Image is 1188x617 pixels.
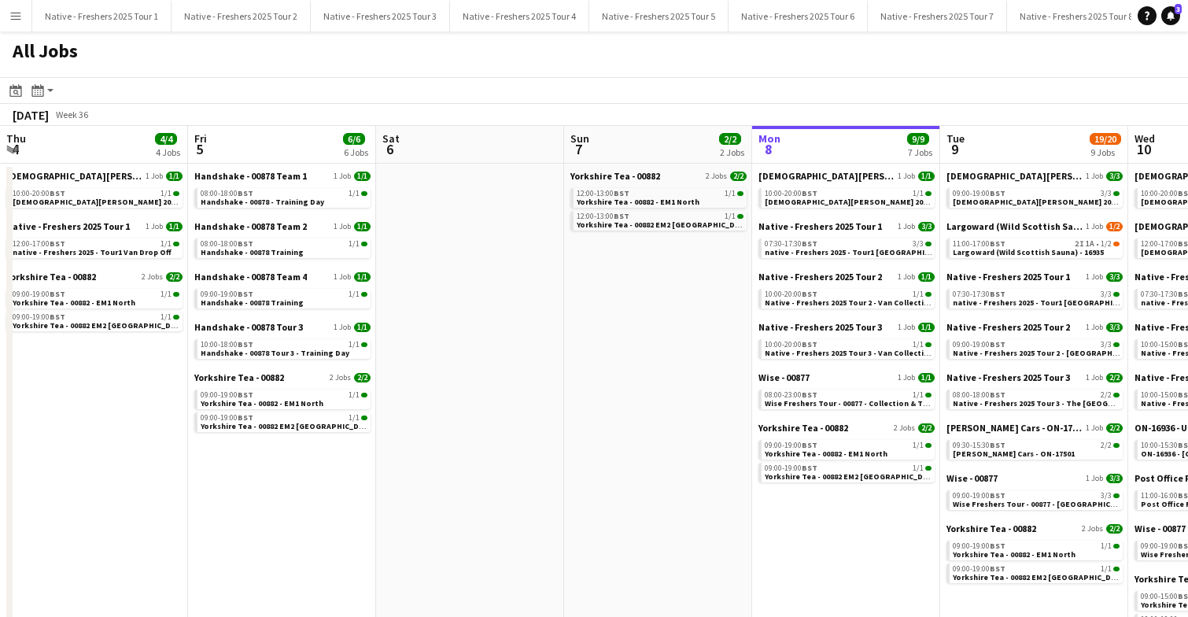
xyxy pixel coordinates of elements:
div: Native - Freshers 2025 Tour 31 Job1/110:00-20:00BST1/1Native - Freshers 2025 Tour 3 - Van Collect... [758,321,935,371]
span: 3/3 [1106,474,1123,483]
a: Native - Freshers 2025 Tour 21 Job1/1 [758,271,935,283]
span: Wise - 00877 [946,472,998,484]
a: 08:00-18:00BST1/1Handshake - 00878 Training [201,238,367,257]
a: 09:00-19:00BST1/1Yorkshire Tea - 00882 EM2 [GEOGRAPHIC_DATA] [765,463,932,481]
a: [DEMOGRAPHIC_DATA][PERSON_NAME] 2025 Tour 2 - 008481 Job1/1 [758,170,935,182]
span: Sat [382,131,400,146]
span: 2 Jobs [142,272,163,282]
span: BST [802,440,817,450]
span: Native - Freshers 2025 Tour 3 - The University of West Scotland [953,398,1162,408]
span: Yorkshire Tea - 00882 [6,271,96,283]
span: 09:00-19:00 [953,542,1005,550]
div: • [953,240,1120,248]
span: BST [990,289,1005,299]
a: Native - Freshers 2025 Tour 31 Job2/2 [946,371,1123,383]
span: Handshake - 00878 - Training Day [201,197,324,207]
div: Handshake - 00878 Tour 31 Job1/110:00-18:00BST1/1Handshake - 00878 Tour 3 - Training Day [194,321,371,371]
span: 1 Job [898,222,915,231]
span: Wellman Cars - ON-17501 [953,449,1075,459]
span: BST [990,188,1005,198]
span: BST [614,188,629,198]
span: 1/2 [1101,240,1112,248]
span: 4/4 [155,133,177,145]
span: BST [990,541,1005,551]
span: 11:00-17:00 [953,240,1005,248]
span: Lady Garden 2025 Tour 2 - 00848 [946,170,1083,182]
span: Native - Freshers 2025 Tour 2 [758,271,882,283]
span: 09:00-19:00 [13,290,65,298]
div: Handshake - 00878 Team 41 Job1/109:00-19:00BST1/1Handshake - 00878 Training [194,271,371,321]
span: BST [990,390,1005,400]
span: 09:00-19:00 [201,290,253,298]
span: Lady Garden 2025 Tour 2 - 00848 [758,170,895,182]
div: Native - Freshers 2025 Tour 31 Job2/208:00-18:00BST2/2Native - Freshers 2025 Tour 3 - The [GEOGRA... [946,371,1123,422]
span: BST [802,289,817,299]
span: BST [50,289,65,299]
span: 1/1 [166,172,183,181]
div: Native - Freshers 2025 Tour 11 Job3/307:30-17:30BST3/3native - Freshers 2025 - Tour1 [GEOGRAPHIC_... [946,271,1123,321]
a: 3 [1161,6,1180,25]
span: 2/2 [354,373,371,382]
span: 07:30-17:30 [953,290,1005,298]
span: Native - Freshers 2025 Tour 3 - Van Collection & Travel Day [765,348,983,358]
span: 2/2 [1101,391,1112,399]
span: 1/1 [913,464,924,472]
span: 1 Job [898,323,915,332]
span: 09:00-19:00 [765,442,817,449]
span: 1 Job [1086,272,1103,282]
span: 09:00-19:00 [201,414,253,422]
span: BST [802,339,817,349]
span: Handshake - 00878 Tour 3 [194,321,303,333]
span: 2 Jobs [1082,524,1103,534]
span: 1A [1086,240,1094,248]
span: Sun [570,131,589,146]
a: 12:00-13:00BST1/1Yorkshire Tea - 00882 - EM1 North [577,188,743,206]
span: 1/1 [354,222,371,231]
button: Native - Freshers 2025 Tour 7 [868,1,1007,31]
a: 10:00-20:00BST1/1[DEMOGRAPHIC_DATA][PERSON_NAME] 2025 Tour 2 - 00848 - Travel Day [765,188,932,206]
span: Yorkshire Tea - 00882 - EM1 North [577,197,699,207]
div: [DEMOGRAPHIC_DATA][PERSON_NAME] 2025 Tour 2 - 008481 Job1/110:00-20:00BST1/1[DEMOGRAPHIC_DATA][PE... [758,170,935,220]
span: Yorkshire Tea - 00882 [570,170,660,182]
span: 1/1 [918,272,935,282]
span: Lady Garden 2025 Tour 2 - 00848 [6,170,142,182]
span: Largoward (Wild Scottish Sauna) - 16935 [953,247,1104,257]
button: Native - Freshers 2025 Tour 3 [311,1,450,31]
button: Native - Freshers 2025 Tour 6 [729,1,868,31]
span: Tue [946,131,965,146]
span: 09:00-19:00 [201,391,253,399]
span: Yorkshire Tea - 00882 EM2 Midlands [765,471,939,482]
a: 09:00-19:00BST3/3Wise Freshers Tour - 00877 - [GEOGRAPHIC_DATA][PERSON_NAME] [953,490,1120,508]
span: 10:00-20:00 [765,190,817,198]
a: 10:00-20:00BST1/1Native - Freshers 2025 Tour 2 - Van Collection & Travel Day [765,289,932,307]
span: Yorkshire Tea - 00882 EM2 Midlands [13,320,187,331]
span: BST [238,339,253,349]
span: 08:00-18:00 [201,190,253,198]
span: Handshake - 00878 Team 1 [194,170,307,182]
a: 09:00-19:00BST1/1Yorkshire Tea - 00882 - EM1 North [201,390,367,408]
span: 1/1 [1101,542,1112,550]
a: 11:00-17:00BST2I1A•1/2Largoward (Wild Scottish Sauna) - 16935 [953,238,1120,257]
span: Fri [194,131,207,146]
span: Mon [758,131,780,146]
a: 09:00-19:00BST1/1Yorkshire Tea - 00882 EM2 [GEOGRAPHIC_DATA] [953,563,1120,582]
a: 09:00-19:00BST3/3[DEMOGRAPHIC_DATA][PERSON_NAME] 2025 Tour 2 - 00848 - [GEOGRAPHIC_DATA][PERSON_N... [953,188,1120,206]
span: 12:00-13:00 [577,212,629,220]
span: 1/1 [913,341,924,349]
span: Yorkshire Tea - 00882 - EM1 North [13,297,135,308]
span: Handshake - 00878 Training [201,247,304,257]
a: 08:00-18:00BST1/1Handshake - 00878 - Training Day [201,188,367,206]
span: BST [802,238,817,249]
span: 10:00-20:00 [765,341,817,349]
span: Yorkshire Tea - 00882 - EM1 North [953,549,1075,560]
span: BST [802,188,817,198]
span: BST [802,463,817,473]
a: 09:00-19:00BST1/1Yorkshire Tea - 00882 - EM1 North [953,541,1120,559]
div: [PERSON_NAME] Cars - ON-175011 Job2/209:30-15:30BST2/2[PERSON_NAME] Cars - ON-17501 [946,422,1123,472]
span: BST [990,339,1005,349]
span: 12:00-17:00 [13,240,65,248]
a: Native - Freshers 2025 Tour 31 Job1/1 [758,321,935,333]
a: 09:00-19:00BST1/1Yorkshire Tea - 00882 EM2 [GEOGRAPHIC_DATA] [201,412,367,430]
span: 1 Job [146,172,163,181]
a: 07:30-17:30BST3/3native - Freshers 2025 - Tour1 [GEOGRAPHIC_DATA] [953,289,1120,307]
